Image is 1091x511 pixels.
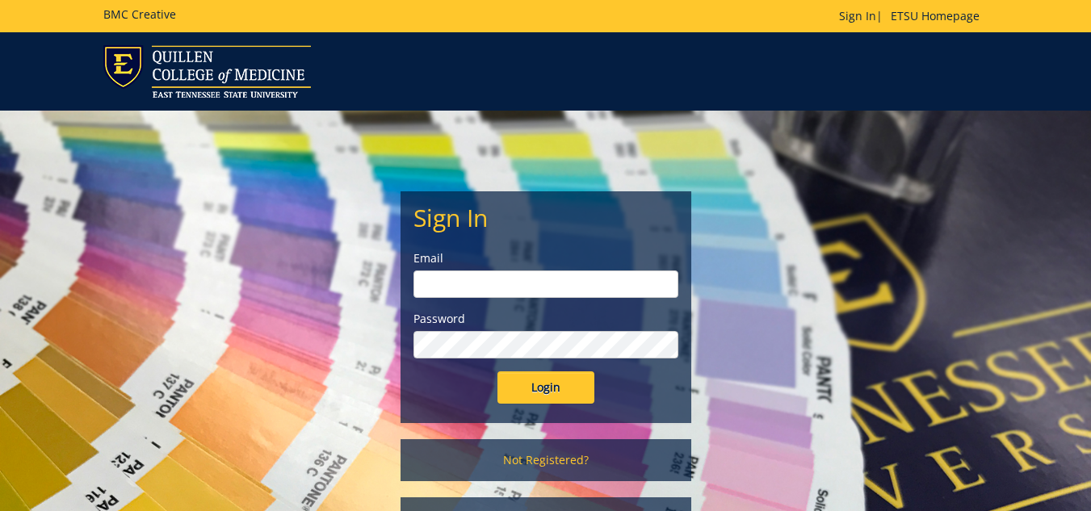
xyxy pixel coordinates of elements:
h2: Sign In [413,204,678,231]
a: Not Registered? [401,439,691,481]
label: Email [413,250,678,266]
a: ETSU Homepage [883,8,988,23]
label: Password [413,311,678,327]
p: | [839,8,988,24]
img: ETSU logo [103,45,311,98]
input: Login [497,371,594,404]
a: Sign In [839,8,876,23]
h5: BMC Creative [103,8,176,20]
